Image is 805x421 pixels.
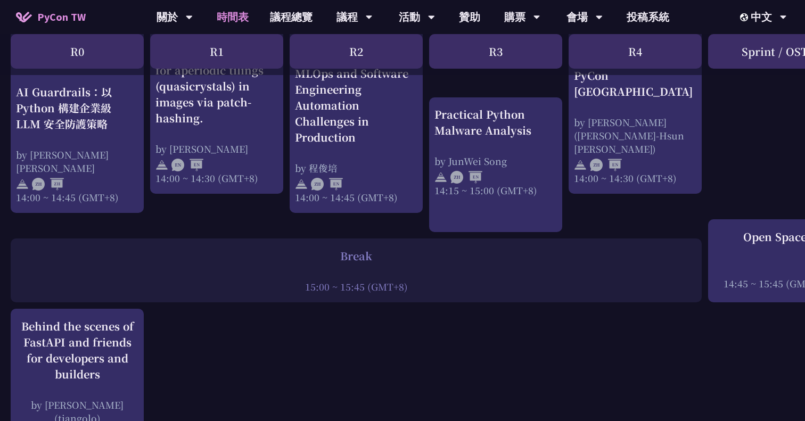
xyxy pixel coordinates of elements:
[295,191,417,204] div: 14:00 ~ 14:45 (GMT+8)
[16,148,138,175] div: by [PERSON_NAME] [PERSON_NAME]
[434,184,557,197] div: 14:15 ~ 15:00 (GMT+8)
[434,106,557,138] div: Practical Python Malware Analysis
[16,178,29,191] img: svg+xml;base64,PHN2ZyB4bWxucz0iaHR0cDovL3d3dy53My5vcmcvMjAwMC9zdmciIHdpZHRoPSIyNCIgaGVpZ2h0PSIyNC...
[295,178,308,191] img: svg+xml;base64,PHN2ZyB4bWxucz0iaHR0cDovL3d3dy53My5vcmcvMjAwMC9zdmciIHdpZHRoPSIyNCIgaGVpZ2h0PSIyNC...
[569,34,702,69] div: R4
[429,34,562,69] div: R3
[16,4,138,204] a: AI Guardrails：以 Python 構建企業級 LLM 安全防護策略 by [PERSON_NAME] [PERSON_NAME] 14:00 ~ 14:45 (GMT+8)
[16,12,32,22] img: Home icon of PyCon TW 2025
[32,178,64,191] img: ZHZH.38617ef.svg
[16,280,696,293] div: 15:00 ~ 15:45 (GMT+8)
[5,4,96,30] a: PyCon TW
[16,318,138,382] div: Behind the scenes of FastAPI and friends for developers and builders
[574,159,587,171] img: svg+xml;base64,PHN2ZyB4bWxucz0iaHR0cDovL3d3dy53My5vcmcvMjAwMC9zdmciIHdpZHRoPSIyNCIgaGVpZ2h0PSIyNC...
[155,142,278,155] div: by [PERSON_NAME]
[290,34,423,69] div: R2
[155,171,278,185] div: 14:00 ~ 14:30 (GMT+8)
[295,161,417,175] div: by 程俊培
[11,34,144,69] div: R0
[155,159,168,171] img: svg+xml;base64,PHN2ZyB4bWxucz0iaHR0cDovL3d3dy53My5vcmcvMjAwMC9zdmciIHdpZHRoPSIyNCIgaGVpZ2h0PSIyNC...
[171,159,203,171] img: ENEN.5a408d1.svg
[574,4,696,185] a: From Speech-to-text to AI Notebook: Bridging Language and Technology at PyCon [GEOGRAPHIC_DATA] b...
[434,171,447,184] img: svg+xml;base64,PHN2ZyB4bWxucz0iaHR0cDovL3d3dy53My5vcmcvMjAwMC9zdmciIHdpZHRoPSIyNCIgaGVpZ2h0PSIyNC...
[434,106,557,223] a: Practical Python Malware Analysis by JunWei Song 14:15 ~ 15:00 (GMT+8)
[295,65,417,145] div: MLOps and Software Engineering Automation Challenges in Production
[450,171,482,184] img: ZHEN.371966e.svg
[434,154,557,168] div: by JunWei Song
[37,9,86,25] span: PyCon TW
[740,13,751,21] img: Locale Icon
[150,34,283,69] div: R1
[16,248,696,264] div: Break
[590,159,622,171] img: ZHEN.371966e.svg
[295,4,417,204] a: MLOps and Software Engineering Automation Challenges in Production by 程俊培 14:00 ~ 14:45 (GMT+8)
[155,4,278,185] a: From autocorrelation to unsupervised learning; searching for aperiodic tilings (quasicrystals) in...
[311,178,343,191] img: ZHEN.371966e.svg
[574,171,696,185] div: 14:00 ~ 14:30 (GMT+8)
[574,115,696,155] div: by [PERSON_NAME]([PERSON_NAME]-Hsun [PERSON_NAME])
[16,191,138,204] div: 14:00 ~ 14:45 (GMT+8)
[16,84,138,132] div: AI Guardrails：以 Python 構建企業級 LLM 安全防護策略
